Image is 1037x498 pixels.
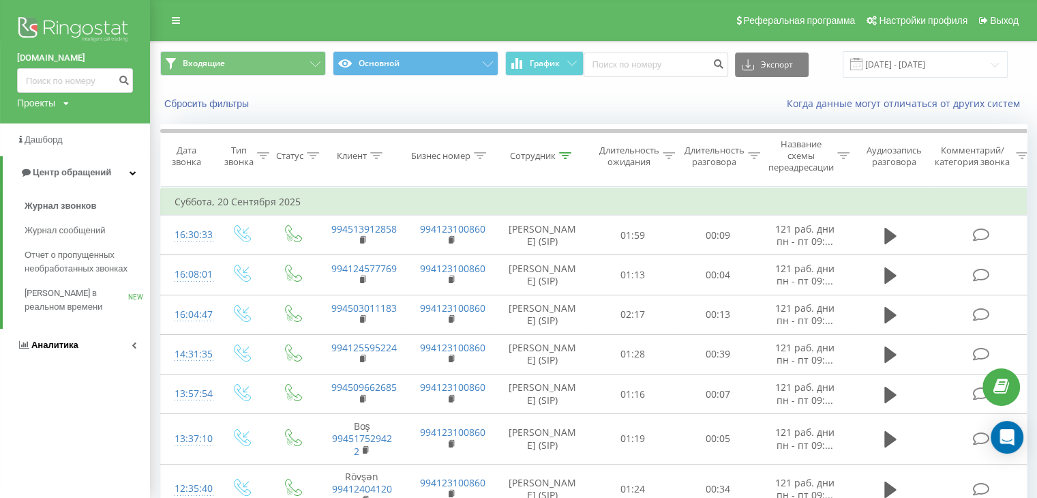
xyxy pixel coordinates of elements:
td: Суббота, 20 Сентября 2025 [161,188,1034,216]
a: [PERSON_NAME] в реальном времениNEW [25,281,150,319]
span: Настройки профиля [879,15,967,26]
a: 994125595224 [331,341,397,354]
div: Аудиозапись разговора [861,145,927,168]
input: Поиск по номеру [584,53,728,77]
a: 994123100860 [420,426,485,439]
td: [PERSON_NAME] (SIP) [495,375,590,414]
td: 00:05 [676,414,761,465]
div: 16:04:47 [175,302,202,328]
td: [PERSON_NAME] (SIP) [495,216,590,255]
span: Аналитика [31,340,78,350]
td: 01:59 [590,216,676,255]
div: Проекты [17,96,55,110]
td: 01:28 [590,334,676,374]
a: 994123100860 [420,341,485,354]
a: Отчет о пропущенных необработанных звонках [25,243,150,281]
div: Клиент [337,150,367,162]
td: [PERSON_NAME] (SIP) [495,414,590,465]
span: [PERSON_NAME] в реальном времени [25,287,128,314]
td: [PERSON_NAME] (SIP) [495,295,590,334]
a: 994123100860 [420,302,485,314]
span: Дашборд [25,134,63,145]
div: Статус [276,150,303,162]
div: Комментарий/категория звонка [933,145,1012,168]
a: Журнал звонков [25,194,150,218]
span: Журнал сообщений [25,224,105,237]
div: 14:31:35 [175,341,202,368]
td: 00:13 [676,295,761,334]
span: 121 раб. дни пн - пт 09:... [775,262,835,287]
td: 01:19 [590,414,676,465]
input: Поиск по номеру [17,68,133,93]
span: Реферальная программа [743,15,855,26]
a: 994517529422 [332,432,392,457]
div: 13:57:54 [175,381,202,407]
a: Когда данные могут отличаться от других систем [787,97,1027,110]
td: 00:07 [676,375,761,414]
a: 994503011183 [331,302,397,314]
span: 121 раб. дни пн - пт 09:... [775,381,835,406]
td: 00:04 [676,255,761,295]
span: 121 раб. дни пн - пт 09:... [775,302,835,327]
button: Сбросить фильтры [160,98,256,110]
span: Входящие [183,58,225,69]
div: Бизнес номер [411,150,470,162]
span: 121 раб. дни пн - пт 09:... [775,426,835,451]
span: Отчет о пропущенных необработанных звонках [25,248,143,276]
td: [PERSON_NAME] (SIP) [495,255,590,295]
td: 02:17 [590,295,676,334]
a: [DOMAIN_NAME] [17,51,133,65]
span: Выход [990,15,1019,26]
div: Длительность разговора [685,145,745,168]
td: 01:13 [590,255,676,295]
div: 16:30:33 [175,222,202,248]
button: Экспорт [735,53,809,77]
span: 121 раб. дни пн - пт 09:... [775,222,835,248]
td: [PERSON_NAME] (SIP) [495,334,590,374]
a: 994123100860 [420,262,485,275]
button: Основной [333,51,498,76]
td: Boş [318,414,406,465]
button: Входящие [160,51,326,76]
div: Open Intercom Messenger [991,421,1023,454]
span: График [530,59,560,68]
button: График [505,51,584,76]
td: 00:09 [676,216,761,255]
a: 994123100860 [420,222,485,235]
a: 994509662685 [331,381,397,394]
div: Дата звонка [161,145,211,168]
span: 121 раб. дни пн - пт 09:... [775,341,835,366]
td: 01:16 [590,375,676,414]
div: Тип звонка [224,145,254,168]
a: 994124577769 [331,262,397,275]
a: 994123100860 [420,381,485,394]
span: Журнал звонков [25,199,96,213]
div: 16:08:01 [175,261,202,288]
img: Ringostat logo [17,14,133,48]
div: Название схемы переадресации [768,138,834,173]
span: Центр обращений [33,167,111,177]
a: 994513912858 [331,222,397,235]
div: 13:37:10 [175,426,202,452]
div: Сотрудник [510,150,556,162]
a: Журнал сообщений [25,218,150,243]
div: Длительность ожидания [599,145,659,168]
a: 994123100860 [420,476,485,489]
a: Центр обращений [3,156,150,189]
td: 00:39 [676,334,761,374]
